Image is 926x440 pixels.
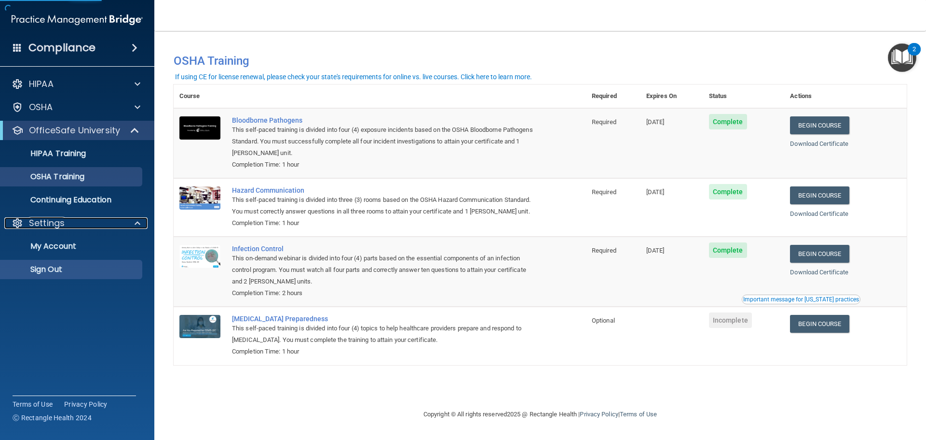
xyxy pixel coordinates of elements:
[646,247,665,254] span: [DATE]
[232,116,538,124] a: Bloodborne Pathogens
[592,118,616,126] span: Required
[6,195,138,205] p: Continuing Education
[790,116,849,134] a: Begin Course
[232,186,538,194] a: Hazard Communication
[12,78,140,90] a: HIPAA
[640,85,703,108] th: Expires On
[232,194,538,217] div: This self-paced training is divided into three (3) rooms based on the OSHA Hazard Communication S...
[12,217,140,229] a: Settings
[232,287,538,299] div: Completion Time: 2 hours
[743,297,859,302] div: Important message for [US_STATE] practices
[232,253,538,287] div: This on-demand webinar is divided into four (4) parts based on the essential components of an inf...
[13,399,53,409] a: Terms of Use
[703,85,785,108] th: Status
[888,43,916,72] button: Open Resource Center, 2 new notifications
[364,399,716,430] div: Copyright © All rights reserved 2025 @ Rectangle Health | |
[784,85,907,108] th: Actions
[232,346,538,357] div: Completion Time: 1 hour
[790,186,849,204] a: Begin Course
[580,411,618,418] a: Privacy Policy
[646,188,665,196] span: [DATE]
[790,140,848,147] a: Download Certificate
[174,85,226,108] th: Course
[790,269,848,276] a: Download Certificate
[790,315,849,333] a: Begin Course
[592,188,616,196] span: Required
[592,247,616,254] span: Required
[592,317,615,324] span: Optional
[232,124,538,159] div: This self-paced training is divided into four (4) exposure incidents based on the OSHA Bloodborne...
[64,399,108,409] a: Privacy Policy
[12,10,143,29] img: PMB logo
[174,72,533,82] button: If using CE for license renewal, please check your state's requirements for online vs. live cours...
[586,85,640,108] th: Required
[28,41,95,55] h4: Compliance
[620,411,657,418] a: Terms of Use
[6,172,84,182] p: OSHA Training
[709,242,747,258] span: Complete
[232,217,538,229] div: Completion Time: 1 hour
[29,78,54,90] p: HIPAA
[790,210,848,217] a: Download Certificate
[29,101,53,113] p: OSHA
[12,125,140,136] a: OfficeSafe University
[912,49,916,62] div: 2
[709,184,747,199] span: Complete
[6,149,86,158] p: HIPAA Training
[232,245,538,253] a: Infection Control
[29,217,65,229] p: Settings
[646,118,665,126] span: [DATE]
[790,245,849,263] a: Begin Course
[29,125,120,136] p: OfficeSafe University
[12,101,140,113] a: OSHA
[6,265,138,274] p: Sign Out
[13,413,92,423] span: Ⓒ Rectangle Health 2024
[6,241,138,251] p: My Account
[175,73,532,80] div: If using CE for license renewal, please check your state's requirements for online vs. live cours...
[174,54,907,68] h4: OSHA Training
[709,312,752,328] span: Incomplete
[742,295,860,304] button: Read this if you are a dental practitioner in the state of CA
[232,315,538,323] a: [MEDICAL_DATA] Preparedness
[709,114,747,129] span: Complete
[232,323,538,346] div: This self-paced training is divided into four (4) topics to help healthcare providers prepare and...
[232,159,538,170] div: Completion Time: 1 hour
